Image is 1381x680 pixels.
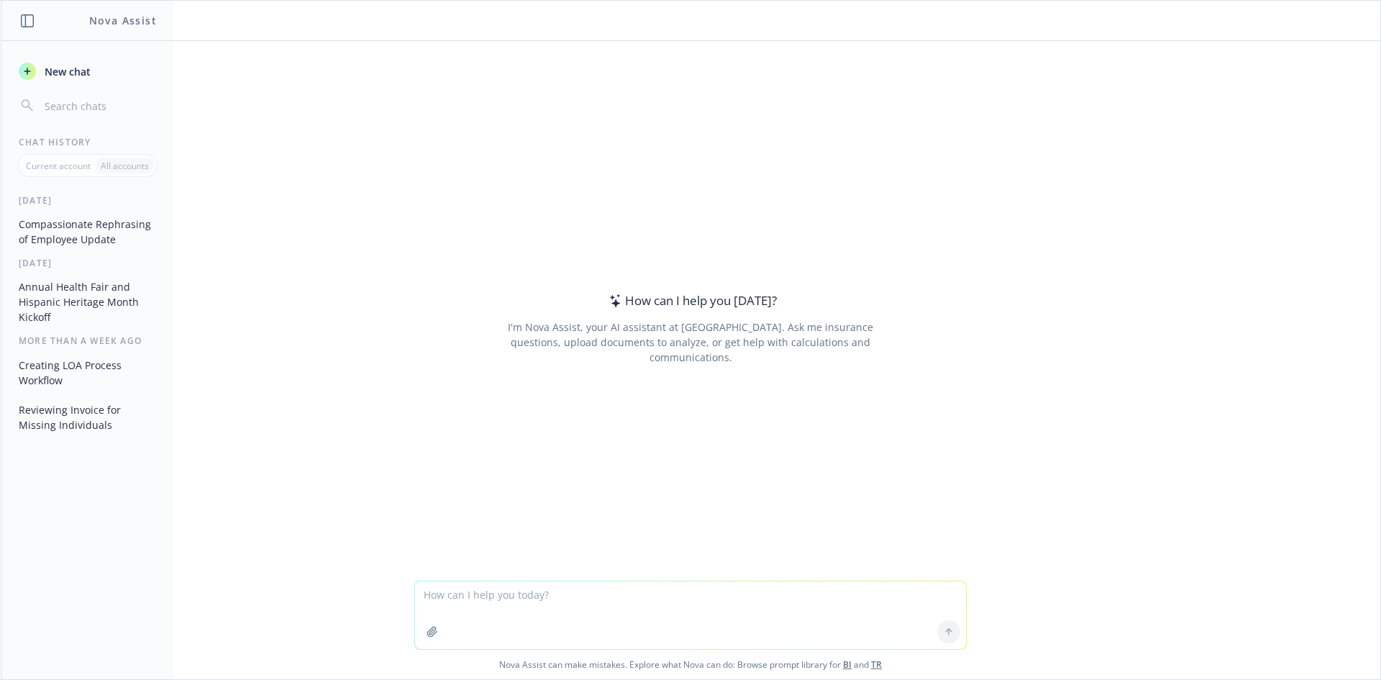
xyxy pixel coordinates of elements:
[1,335,173,347] div: More than a week ago
[89,13,157,28] h1: Nova Assist
[13,58,162,84] button: New chat
[605,291,777,310] div: How can I help you [DATE]?
[42,96,156,116] input: Search chats
[1,194,173,207] div: [DATE]
[13,275,162,329] button: Annual Health Fair and Hispanic Heritage Month Kickoff
[488,319,893,365] div: I'm Nova Assist, your AI assistant at [GEOGRAPHIC_DATA]. Ask me insurance questions, upload docum...
[6,650,1375,679] span: Nova Assist can make mistakes. Explore what Nova can do: Browse prompt library for and
[871,658,882,671] a: TR
[1,136,173,148] div: Chat History
[13,398,162,437] button: Reviewing Invoice for Missing Individuals
[42,64,91,79] span: New chat
[13,212,162,251] button: Compassionate Rephrasing of Employee Update
[26,160,91,172] p: Current account
[1,257,173,269] div: [DATE]
[101,160,149,172] p: All accounts
[13,353,162,392] button: Creating LOA Process Workflow
[843,658,852,671] a: BI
